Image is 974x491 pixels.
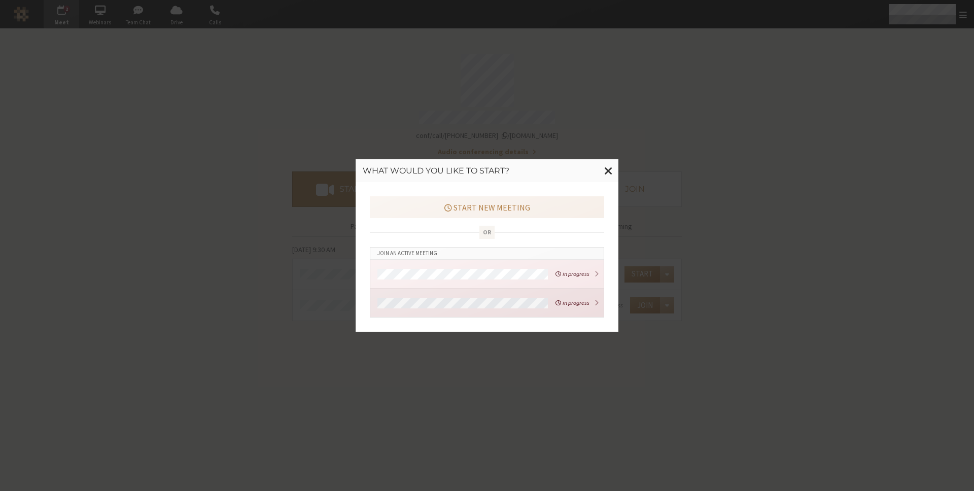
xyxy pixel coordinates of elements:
[599,159,618,183] button: Close modal
[555,298,589,307] em: in progress
[370,196,604,218] button: Start new meeting
[363,166,611,176] h3: What would you like to start?
[479,226,495,239] span: or
[555,269,589,278] em: in progress
[370,248,604,260] li: Join an active meeting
